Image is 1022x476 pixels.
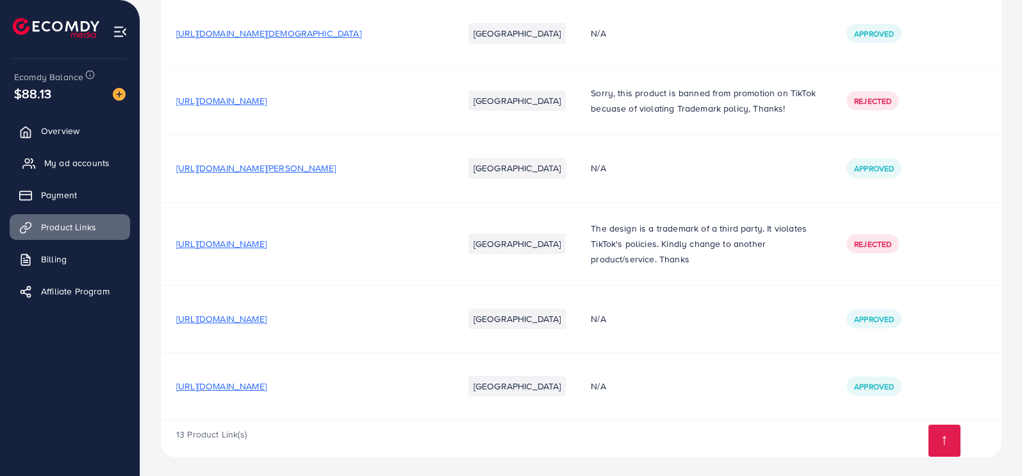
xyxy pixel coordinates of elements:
span: Payment [41,189,77,201]
span: N/A [591,27,606,40]
span: Affiliate Program [41,285,110,298]
img: menu [113,24,128,39]
span: N/A [591,162,606,174]
span: Approved [854,28,894,39]
span: My ad accounts [44,157,110,169]
span: [URL][DOMAIN_NAME] [176,312,267,325]
span: Rejected [854,239,891,250]
span: N/A [591,312,606,325]
span: [URL][DOMAIN_NAME] [176,94,267,107]
a: Product Links [10,214,130,240]
span: Approved [854,163,894,174]
a: Overview [10,118,130,144]
span: [URL][DOMAIN_NAME] [176,237,267,250]
span: Billing [41,253,67,266]
img: image [113,88,126,101]
span: N/A [591,380,606,393]
a: My ad accounts [10,150,130,176]
iframe: Chat [968,418,1012,466]
a: Billing [10,246,130,272]
span: [URL][DOMAIN_NAME][DEMOGRAPHIC_DATA] [176,27,361,40]
li: [GEOGRAPHIC_DATA] [468,158,566,178]
span: [URL][DOMAIN_NAME] [176,380,267,393]
li: [GEOGRAPHIC_DATA] [468,234,566,254]
span: Approved [854,314,894,325]
a: Payment [10,182,130,208]
li: [GEOGRAPHIC_DATA] [468,376,566,396]
span: [URL][DOMAIN_NAME][PERSON_NAME] [176,162,336,174]
span: $88.13 [14,84,51,103]
span: Rejected [854,96,891,106]
span: Approved [854,381,894,392]
span: Ecomdy Balance [14,71,83,83]
span: Overview [41,124,79,137]
a: Affiliate Program [10,278,130,304]
span: Product Links [41,221,96,234]
li: [GEOGRAPHIC_DATA] [468,23,566,44]
span: 13 Product Link(s) [176,428,247,441]
p: Sorry, this product is banned from promotion on TikTok becuase of violating Trademark policy, Tha... [591,85,816,116]
img: logo [13,18,99,38]
p: The design is a trademark of a third party. It violates TikTok's policies. Kindly change to anoth... [591,221,816,267]
li: [GEOGRAPHIC_DATA] [468,90,566,111]
li: [GEOGRAPHIC_DATA] [468,309,566,329]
